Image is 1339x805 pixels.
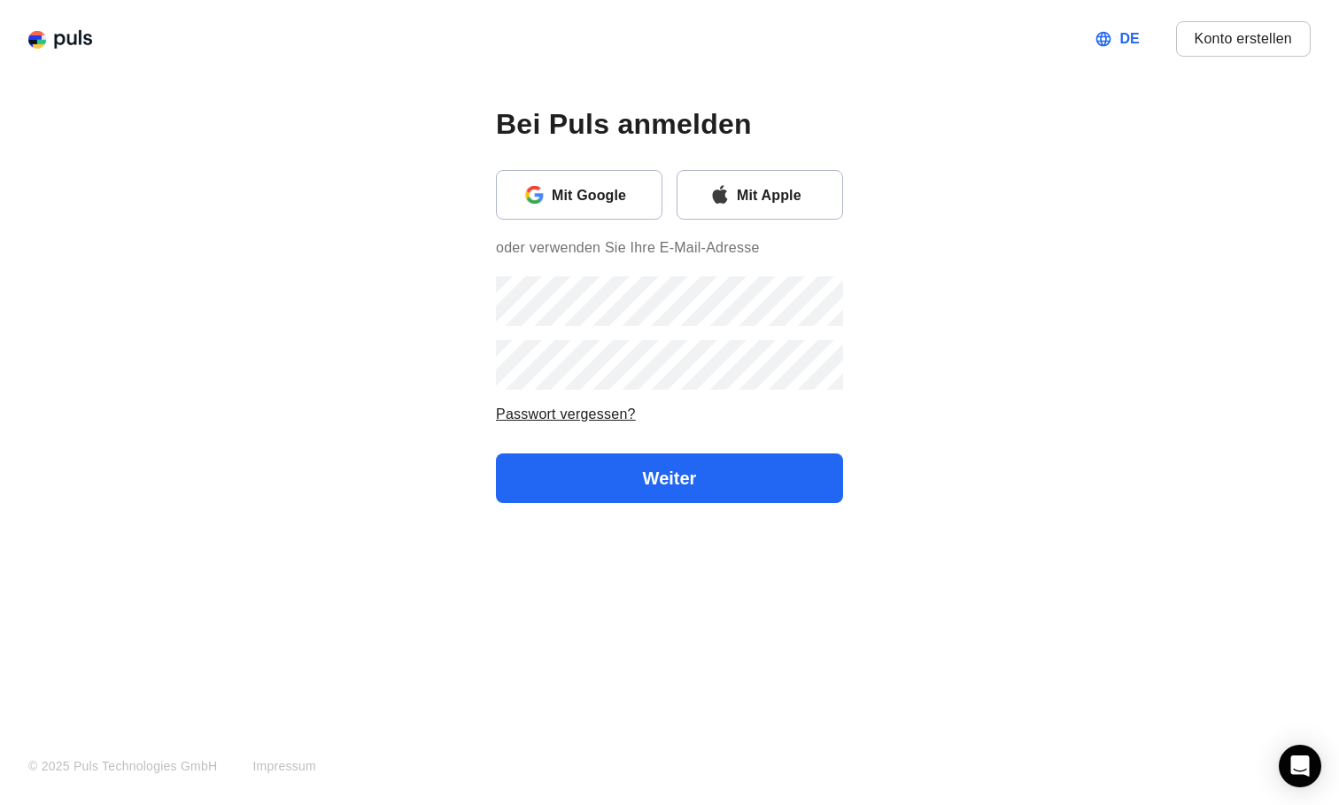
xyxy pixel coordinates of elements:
h1: Bei Puls anmelden [496,106,843,142]
a: Passwort vergessen? [496,406,636,422]
a: Konto erstellen [1176,21,1311,57]
a: Impressum [252,759,315,773]
button: Weiter [496,453,843,503]
div: Intercom-Nachrichtendienst öffnen [1279,745,1321,787]
img: Puls project [28,28,92,50]
button: Mit Google [496,170,662,220]
div: Mit Google [552,183,647,206]
button: Mit Apple [677,170,843,220]
div: Mit Apple [737,183,828,206]
p: oder verwenden Sie Ihre E-Mail-Adresse [496,220,843,269]
button: DE [1080,21,1158,57]
span: © 2025 Puls Technologies GmbH [28,759,217,773]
